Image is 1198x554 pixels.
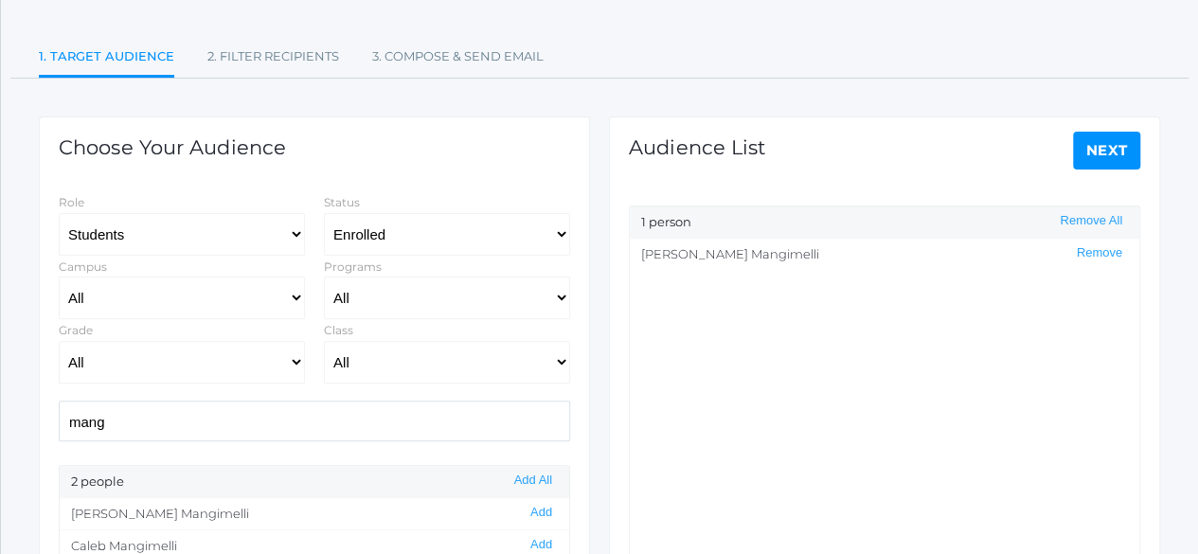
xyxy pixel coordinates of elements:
div: 2 people [60,466,569,498]
button: Add [525,537,558,553]
a: Next [1073,132,1141,170]
label: Class [324,323,353,337]
button: Remove All [1054,213,1128,229]
label: Status [324,195,360,209]
input: Filter by name [59,401,570,441]
label: Programs [324,259,382,274]
h1: Audience List [629,136,766,158]
li: [PERSON_NAME] Mangimelli [630,239,1139,271]
div: 1 person [630,206,1139,239]
a: 3. Compose & Send Email [372,38,544,76]
label: Grade [59,323,93,337]
h1: Choose Your Audience [59,136,286,158]
label: Role [59,195,84,209]
button: Remove [1071,245,1128,261]
button: Add [525,505,558,521]
li: [PERSON_NAME] Mangimelli [60,498,569,530]
a: 2. Filter Recipients [207,38,339,76]
label: Campus [59,259,107,274]
button: Add All [509,473,558,489]
a: 1. Target Audience [39,38,174,79]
